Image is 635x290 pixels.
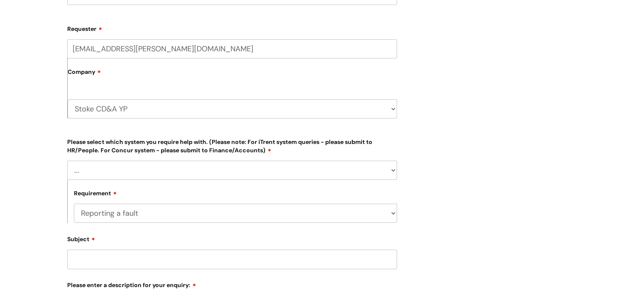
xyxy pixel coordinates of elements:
[67,279,397,289] label: Please enter a description for your enquiry:
[67,233,397,243] label: Subject
[67,23,397,33] label: Requester
[68,66,397,84] label: Company
[67,39,397,58] input: Email
[74,189,117,197] label: Requirement
[67,137,397,154] label: Please select which system you require help with. (Please note: For iTrent system queries - pleas...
